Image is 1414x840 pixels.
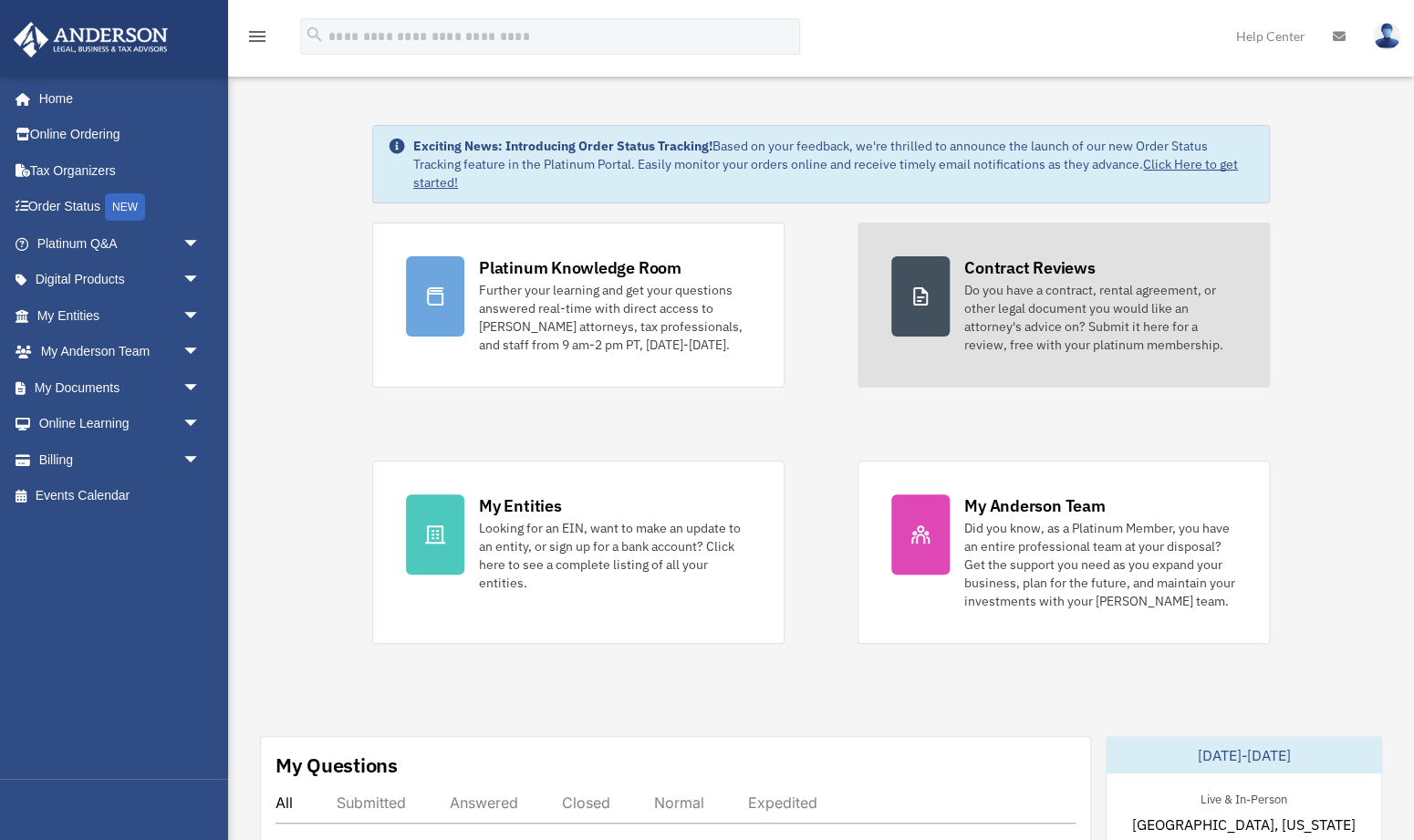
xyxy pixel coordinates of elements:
[305,25,325,45] i: search
[479,281,751,354] div: Further your learning and get your questions answered real-time with direct access to [PERSON_NAM...
[964,519,1236,610] div: Did you know, as a Platinum Member, you have an entire professional team at your disposal? Get th...
[246,32,268,47] a: menu
[13,406,228,442] a: Online Learningarrow_drop_down
[13,80,219,117] a: Home
[182,441,219,479] span: arrow_drop_down
[13,297,228,334] a: My Entitiesarrow_drop_down
[13,334,228,370] a: My Anderson Teamarrow_drop_down
[182,297,219,335] span: arrow_drop_down
[1132,814,1356,835] span: [GEOGRAPHIC_DATA], [US_STATE]
[1107,737,1382,773] div: [DATE]-[DATE]
[13,225,228,262] a: Platinum Q&Aarrow_drop_down
[479,519,751,592] div: Looking for an EIN, want to make an update to an entity, or sign up for a bank account? Click her...
[748,793,817,812] div: Expedited
[13,117,228,153] a: Online Ordering
[182,369,219,407] span: arrow_drop_down
[13,441,228,478] a: Billingarrow_drop_down
[562,793,610,812] div: Closed
[182,406,219,443] span: arrow_drop_down
[654,793,704,812] div: Normal
[1373,23,1400,49] img: User Pic
[964,494,1105,517] div: My Anderson Team
[182,334,219,371] span: arrow_drop_down
[479,256,681,279] div: Platinum Knowledge Room
[1186,788,1302,807] div: Live & In-Person
[246,26,268,47] i: menu
[13,369,228,406] a: My Documentsarrow_drop_down
[858,461,1270,644] a: My Anderson Team Did you know, as a Platinum Member, you have an entire professional team at your...
[13,152,228,189] a: Tax Organizers
[276,752,398,779] div: My Questions
[450,793,518,812] div: Answered
[964,256,1095,279] div: Contract Reviews
[413,138,712,154] strong: Exciting News: Introducing Order Status Tracking!
[372,223,785,388] a: Platinum Knowledge Room Further your learning and get your questions answered real-time with dire...
[337,793,406,812] div: Submitted
[413,156,1238,191] a: Click Here to get started!
[105,193,145,221] div: NEW
[8,22,173,57] img: Anderson Advisors Platinum Portal
[372,461,785,644] a: My Entities Looking for an EIN, want to make an update to an entity, or sign up for a bank accoun...
[13,478,228,514] a: Events Calendar
[182,262,219,299] span: arrow_drop_down
[13,189,228,226] a: Order StatusNEW
[479,494,561,517] div: My Entities
[13,262,228,298] a: Digital Productsarrow_drop_down
[276,793,293,812] div: All
[413,137,1254,192] div: Based on your feedback, we're thrilled to announce the launch of our new Order Status Tracking fe...
[182,225,219,263] span: arrow_drop_down
[964,281,1236,354] div: Do you have a contract, rental agreement, or other legal document you would like an attorney's ad...
[858,223,1270,388] a: Contract Reviews Do you have a contract, rental agreement, or other legal document you would like...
